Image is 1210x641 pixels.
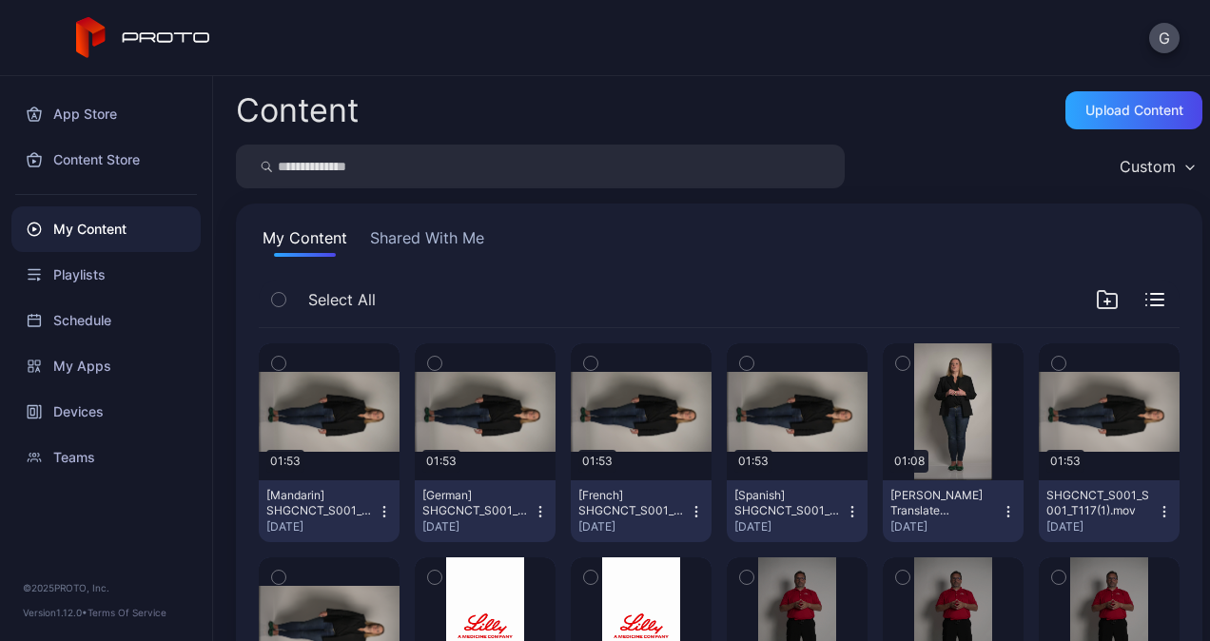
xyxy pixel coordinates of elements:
[578,519,689,534] div: [DATE]
[1085,103,1183,118] div: Upload Content
[11,91,201,137] a: App Store
[23,580,189,595] div: © 2025 PROTO, Inc.
[571,480,712,542] button: [French] SHGCNCT_S001_S001_T117(1).mov[DATE]
[1110,145,1202,188] button: Custom
[890,519,1001,534] div: [DATE]
[415,480,556,542] button: [German] SHGCNCT_S001_S001_T117(1).mov[DATE]
[1065,91,1202,129] button: Upload Content
[11,343,201,389] a: My Apps
[308,288,376,311] span: Select All
[266,519,377,534] div: [DATE]
[11,206,201,252] a: My Content
[259,226,351,257] button: My Content
[1046,519,1157,534] div: [DATE]
[11,137,201,183] a: Content Store
[1039,480,1180,542] button: SHGCNCT_S001_S001_T117(1).mov[DATE]
[11,435,201,480] a: Teams
[734,519,845,534] div: [DATE]
[366,226,488,257] button: Shared With Me
[88,607,166,618] a: Terms Of Service
[890,488,995,518] div: Janelle Translate Base.mp4
[883,480,1024,542] button: [PERSON_NAME] Translate Base.mp4[DATE]
[734,488,839,518] div: [Spanish] SHGCNCT_S001_S001_T117(1).mov
[727,480,868,542] button: [Spanish] SHGCNCT_S001_S001_T117(1).mov[DATE]
[1149,23,1180,53] button: G
[422,519,533,534] div: [DATE]
[1046,488,1151,518] div: SHGCNCT_S001_S001_T117(1).mov
[11,389,201,435] a: Devices
[1120,157,1176,176] div: Custom
[11,298,201,343] a: Schedule
[236,94,359,126] div: Content
[23,607,88,618] span: Version 1.12.0 •
[259,480,400,542] button: [Mandarin] SHGCNCT_S001_S001_T117(1).mov[DATE]
[422,488,527,518] div: [German] SHGCNCT_S001_S001_T117(1).mov
[578,488,683,518] div: [French] SHGCNCT_S001_S001_T117(1).mov
[11,252,201,298] a: Playlists
[266,488,371,518] div: [Mandarin] SHGCNCT_S001_S001_T117(1).mov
